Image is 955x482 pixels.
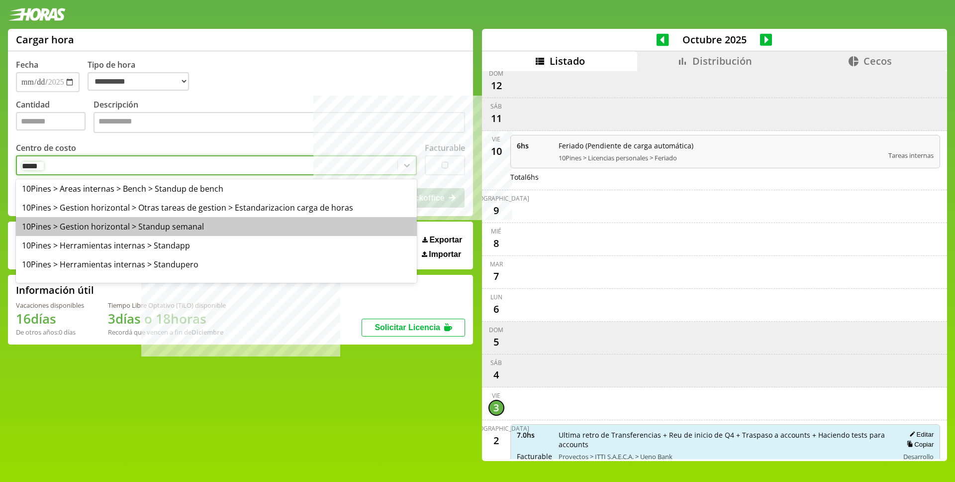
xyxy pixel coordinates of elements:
[88,72,189,91] select: Tipo de hora
[16,301,84,310] div: Vacaciones disponibles
[492,391,500,400] div: vie
[491,227,501,236] div: mié
[692,54,752,68] span: Distribución
[8,8,66,21] img: logotipo
[94,99,465,135] label: Descripción
[904,440,934,449] button: Copiar
[108,301,226,310] div: Tiempo Libre Optativo (TiLO) disponible
[488,268,504,284] div: 7
[906,430,934,439] button: Editar
[16,112,86,130] input: Cantidad
[488,78,504,94] div: 12
[362,319,465,337] button: Solicitar Licencia
[488,236,504,251] div: 8
[425,142,465,153] label: Facturable
[488,301,504,317] div: 6
[108,310,226,328] h1: 3 días o 18 horas
[375,323,440,332] span: Solicitar Licencia
[16,255,417,274] div: 10Pines > Herramientas internas > Standupero
[488,111,504,126] div: 11
[517,141,552,150] span: 6 hs
[16,328,84,337] div: De otros años: 0 días
[559,452,892,461] span: Proyectos > ITTI S.A.E.C.A. > Ueno Bank
[903,452,934,461] span: Desarrollo
[94,112,465,133] textarea: Descripción
[88,59,197,92] label: Tipo de hora
[488,400,504,416] div: 3
[16,59,38,70] label: Fecha
[863,54,892,68] span: Cecos
[510,172,941,182] div: Total 6 hs
[888,151,934,160] span: Tareas internas
[489,326,503,334] div: dom
[517,430,552,440] span: 7.0 hs
[16,198,417,217] div: 10Pines > Gestion horizontal > Otras tareas de gestion > Estandarizacion carga de horas
[16,33,74,46] h1: Cargar hora
[669,33,760,46] span: Octubre 2025
[490,293,502,301] div: lun
[482,71,947,460] div: scrollable content
[488,367,504,383] div: 4
[488,433,504,449] div: 2
[550,54,585,68] span: Listado
[464,194,529,203] div: [DEMOGRAPHIC_DATA]
[490,260,503,268] div: mar
[488,143,504,159] div: 10
[488,203,504,219] div: 9
[16,99,94,135] label: Cantidad
[464,424,529,433] div: [DEMOGRAPHIC_DATA]
[559,141,882,150] span: Feriado (Pendiente de carga automática)
[559,430,892,449] span: Ultima retro de Transferencias + Reu de inicio de Q4 + Traspaso a accounts + Haciendo tests para ...
[16,217,417,236] div: 10Pines > Gestion horizontal > Standup semanal
[16,310,84,328] h1: 16 días
[429,250,461,259] span: Importar
[489,69,503,78] div: dom
[191,328,223,337] b: Diciembre
[429,236,462,244] span: Exportar
[490,102,502,111] div: sáb
[488,334,504,350] div: 5
[16,283,94,297] h2: Información útil
[419,235,465,245] button: Exportar
[490,359,502,367] div: sáb
[16,236,417,255] div: 10Pines > Herramientas internas > Standapp
[16,179,417,198] div: 10Pines > Areas internas > Bench > Standup de bench
[492,135,500,143] div: vie
[108,328,226,337] div: Recordá que vencen a fin de
[517,452,552,461] span: Facturable
[559,153,882,162] span: 10Pines > Licencias personales > Feriado
[16,142,76,153] label: Centro de costo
